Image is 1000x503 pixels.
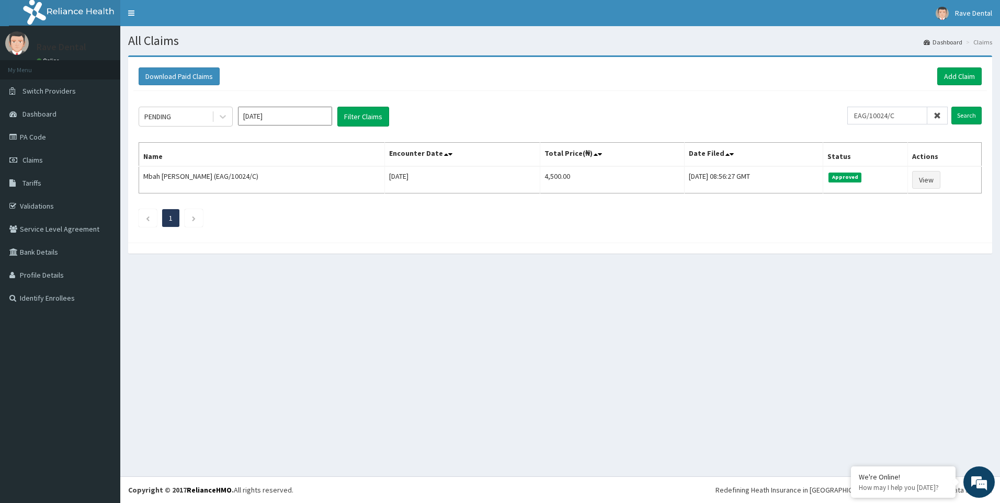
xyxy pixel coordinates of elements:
footer: All rights reserved. [120,476,1000,503]
textarea: Type your message and hit 'Enter' [5,285,199,322]
td: [DATE] 08:56:27 GMT [684,166,823,193]
input: Select Month and Year [238,107,332,125]
input: Search [951,107,982,124]
img: User Image [5,31,29,55]
a: RelianceHMO [187,485,232,495]
h1: All Claims [128,34,992,48]
th: Name [139,143,385,167]
p: How may I help you today? [859,483,948,492]
span: Claims [22,155,43,165]
div: Chat with us now [54,59,176,72]
a: Next page [191,213,196,223]
button: Filter Claims [337,107,389,127]
th: Date Filed [684,143,823,167]
a: Page 1 is your current page [169,213,173,223]
li: Claims [963,38,992,47]
span: Approved [828,173,861,182]
th: Actions [908,143,982,167]
td: 4,500.00 [540,166,685,193]
p: Rave Dental [37,42,86,52]
td: Mbah [PERSON_NAME] (EAG/10024/C) [139,166,385,193]
a: Dashboard [924,38,962,47]
span: Tariffs [22,178,41,188]
th: Total Price(₦) [540,143,685,167]
span: We're online! [61,132,144,237]
th: Status [823,143,908,167]
div: PENDING [144,111,171,122]
td: [DATE] [384,166,540,193]
span: Rave Dental [955,8,992,18]
strong: Copyright © 2017 . [128,485,234,495]
img: User Image [936,7,949,20]
a: View [912,171,940,189]
a: Online [37,57,62,64]
a: Add Claim [937,67,982,85]
img: d_794563401_company_1708531726252_794563401 [19,52,42,78]
button: Download Paid Claims [139,67,220,85]
a: Previous page [145,213,150,223]
div: We're Online! [859,472,948,482]
div: Minimize live chat window [172,5,197,30]
span: Dashboard [22,109,56,119]
span: Switch Providers [22,86,76,96]
div: Redefining Heath Insurance in [GEOGRAPHIC_DATA] using Telemedicine and Data Science! [715,485,992,495]
th: Encounter Date [384,143,540,167]
input: Search by HMO ID [847,107,927,124]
